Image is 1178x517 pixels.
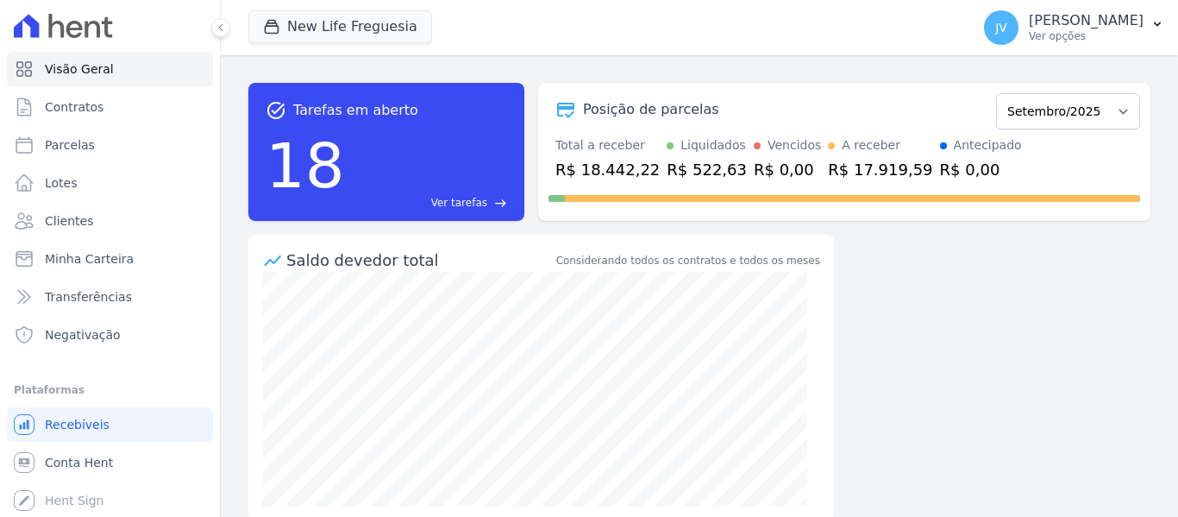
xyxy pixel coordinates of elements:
[842,136,900,154] div: A receber
[45,250,134,268] span: Minha Carteira
[667,158,747,181] div: R$ 522,63
[754,158,821,181] div: R$ 0,00
[7,445,213,480] a: Conta Hent
[45,136,95,154] span: Parcelas
[768,136,821,154] div: Vencidos
[940,158,1022,181] div: R$ 0,00
[555,158,660,181] div: R$ 18.442,22
[7,407,213,442] a: Recebíveis
[7,52,213,86] a: Visão Geral
[7,90,213,124] a: Contratos
[7,318,213,352] a: Negativação
[583,99,719,120] div: Posição de parcelas
[494,197,507,210] span: east
[45,326,121,344] span: Negativação
[954,136,1022,154] div: Antecipado
[14,380,206,400] div: Plataformas
[45,98,103,116] span: Contratos
[970,3,1178,52] button: JV [PERSON_NAME] Ver opções
[286,249,553,272] div: Saldo devedor total
[45,288,132,306] span: Transferências
[45,60,114,78] span: Visão Geral
[266,121,345,211] div: 18
[352,195,507,211] a: Ver tarefas east
[1029,29,1144,43] p: Ver opções
[7,204,213,238] a: Clientes
[266,100,286,121] span: task_alt
[995,22,1007,34] span: JV
[45,454,113,471] span: Conta Hent
[555,136,660,154] div: Total a receber
[828,158,932,181] div: R$ 17.919,59
[556,253,820,268] div: Considerando todos os contratos e todos os meses
[431,195,487,211] span: Ver tarefas
[248,10,432,43] button: New Life Freguesia
[45,212,93,230] span: Clientes
[7,128,213,162] a: Parcelas
[293,100,418,121] span: Tarefas em aberto
[7,242,213,276] a: Minha Carteira
[680,136,746,154] div: Liquidados
[1029,12,1144,29] p: [PERSON_NAME]
[7,280,213,314] a: Transferências
[7,166,213,200] a: Lotes
[45,416,110,433] span: Recebíveis
[45,174,78,192] span: Lotes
